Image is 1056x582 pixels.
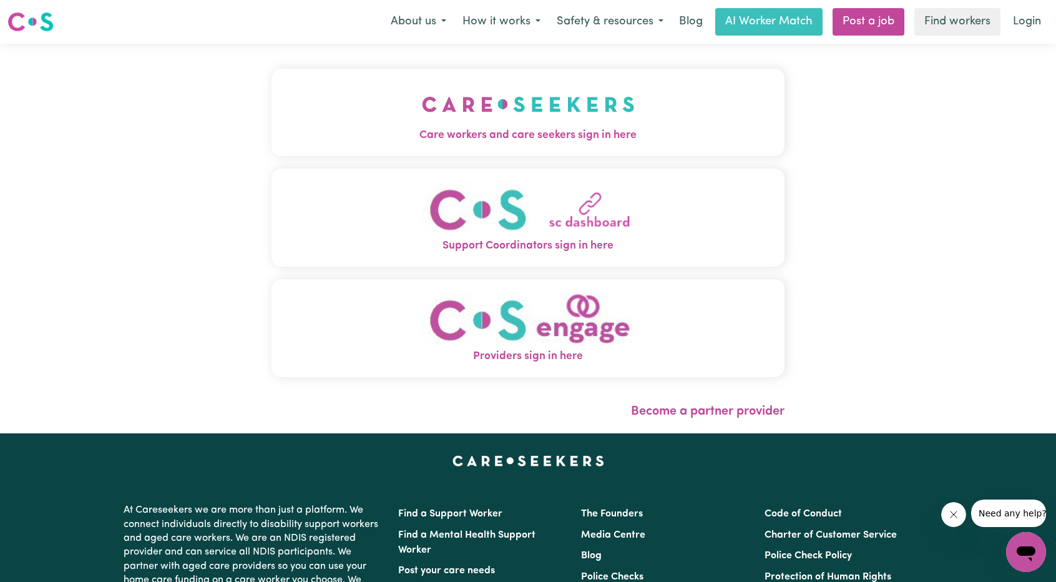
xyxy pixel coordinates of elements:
[271,238,785,254] span: Support Coordinators sign in here
[833,8,904,36] a: Post a job
[7,7,54,36] a: Careseekers logo
[765,572,891,582] a: Protection of Human Rights
[271,348,785,365] span: Providers sign in here
[581,572,643,582] a: Police Checks
[1005,8,1049,36] a: Login
[581,551,602,561] a: Blog
[271,279,785,377] button: Providers sign in here
[271,127,785,144] span: Care workers and care seekers sign in here
[271,169,785,267] button: Support Coordinators sign in here
[581,530,645,540] a: Media Centre
[631,405,785,418] a: Become a partner provider
[7,9,76,19] span: Need any help?
[1006,532,1046,572] iframe: Button to launch messaging window
[271,69,785,156] button: Care workers and care seekers sign in here
[971,500,1046,527] iframe: Message from company
[765,530,897,540] a: Charter of Customer Service
[454,9,549,35] button: How it works
[581,509,643,519] a: The Founders
[941,502,966,527] iframe: Close message
[398,566,495,576] a: Post your care needs
[765,509,842,519] a: Code of Conduct
[398,530,535,555] a: Find a Mental Health Support Worker
[398,509,502,519] a: Find a Support Worker
[7,11,54,33] img: Careseekers logo
[765,551,852,561] a: Police Check Policy
[549,9,672,35] button: Safety & resources
[383,9,454,35] button: About us
[672,8,710,36] a: Blog
[914,8,1000,36] a: Find workers
[715,8,823,36] a: AI Worker Match
[452,456,604,466] a: Careseekers home page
